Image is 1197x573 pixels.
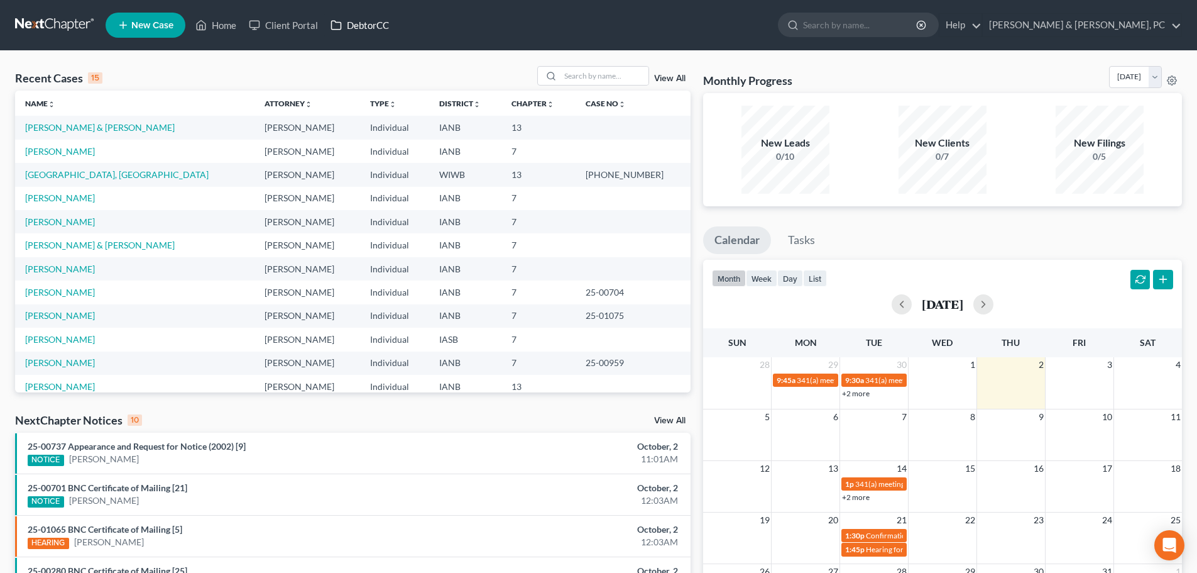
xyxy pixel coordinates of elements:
div: NOTICE [28,496,64,508]
span: 23 [1032,513,1045,528]
div: October, 2 [469,482,678,494]
td: [PERSON_NAME] [254,233,360,257]
span: 18 [1169,461,1182,476]
td: 13 [501,375,575,398]
button: week [746,270,777,287]
a: [PERSON_NAME] [25,357,95,368]
span: 15 [964,461,976,476]
td: [PERSON_NAME] [254,375,360,398]
a: DebtorCC [324,14,395,36]
h3: Monthly Progress [703,73,792,88]
div: 12:03AM [469,536,678,548]
span: 8 [969,409,976,425]
td: 7 [501,187,575,210]
td: Individual [360,163,429,186]
a: [PERSON_NAME] & [PERSON_NAME], PC [983,14,1181,36]
button: month [712,270,746,287]
a: Case Nounfold_more [586,99,626,108]
a: View All [654,416,686,425]
a: Tasks [777,226,826,254]
span: 1:45p [845,545,865,554]
td: [PHONE_NUMBER] [576,163,691,186]
span: Hearing for [PERSON_NAME] [866,545,964,554]
td: 13 [501,116,575,139]
td: [PERSON_NAME] [254,352,360,375]
td: [PERSON_NAME] [254,281,360,304]
span: 17 [1101,461,1113,476]
td: 7 [501,281,575,304]
td: 7 [501,352,575,375]
div: 11:01AM [469,453,678,465]
a: +2 more [842,492,870,502]
span: 25 [1169,513,1182,528]
span: 2 [1037,357,1045,372]
div: 0/7 [899,150,987,163]
input: Search by name... [803,13,918,36]
a: [PERSON_NAME] [69,453,139,465]
td: 7 [501,140,575,163]
td: Individual [360,187,429,210]
td: [PERSON_NAME] [254,163,360,186]
td: Individual [360,233,429,257]
td: [PERSON_NAME] [254,210,360,233]
a: [PERSON_NAME] & [PERSON_NAME] [25,240,175,250]
span: 16 [1032,461,1045,476]
span: New Case [131,21,173,30]
td: IANB [429,375,501,398]
span: 30 [895,357,908,372]
a: Home [189,14,243,36]
td: IANB [429,257,501,281]
a: Chapterunfold_more [511,99,554,108]
a: 25-00701 BNC Certificate of Mailing [21] [28,482,187,493]
span: Tue [866,337,882,348]
a: 25-00737 Appearance and Request for Notice (2002) [9] [28,441,246,452]
a: Districtunfold_more [439,99,481,108]
h2: [DATE] [922,298,963,311]
span: 12 [758,461,771,476]
span: Sun [728,337,746,348]
a: [PERSON_NAME] [25,287,95,298]
td: 7 [501,257,575,281]
td: IANB [429,304,501,328]
td: 7 [501,233,575,257]
span: Mon [795,337,817,348]
div: October, 2 [469,523,678,536]
td: 25-01075 [576,304,691,328]
span: 7 [900,409,908,425]
a: [PERSON_NAME] [25,334,95,345]
a: [PERSON_NAME] [25,264,95,274]
span: Sat [1140,337,1156,348]
div: 10 [128,414,142,426]
button: list [803,270,827,287]
a: Nameunfold_more [25,99,55,108]
span: 22 [964,513,976,528]
span: 24 [1101,513,1113,528]
a: [PERSON_NAME] [25,381,95,392]
a: 25-01065 BNC Certificate of Mailing [5] [28,524,182,535]
a: +2 more [842,389,870,398]
td: Individual [360,281,429,304]
span: 13 [827,461,839,476]
div: NextChapter Notices [15,413,142,428]
div: 15 [88,72,102,84]
td: IASB [429,328,501,351]
td: [PERSON_NAME] [254,257,360,281]
td: Individual [360,328,429,351]
td: IANB [429,187,501,210]
td: 7 [501,304,575,328]
span: 1:30p [845,531,865,540]
span: 9:45a [777,376,795,385]
a: Attorneyunfold_more [265,99,312,108]
a: [PERSON_NAME] [25,146,95,157]
input: Search by name... [560,67,648,85]
span: 1 [969,357,976,372]
i: unfold_more [305,101,312,108]
td: [PERSON_NAME] [254,116,360,139]
a: Help [939,14,981,36]
button: day [777,270,803,287]
td: WIWB [429,163,501,186]
span: 11 [1169,409,1182,425]
span: Thu [1002,337,1020,348]
span: 3 [1106,357,1113,372]
div: 0/10 [741,150,829,163]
